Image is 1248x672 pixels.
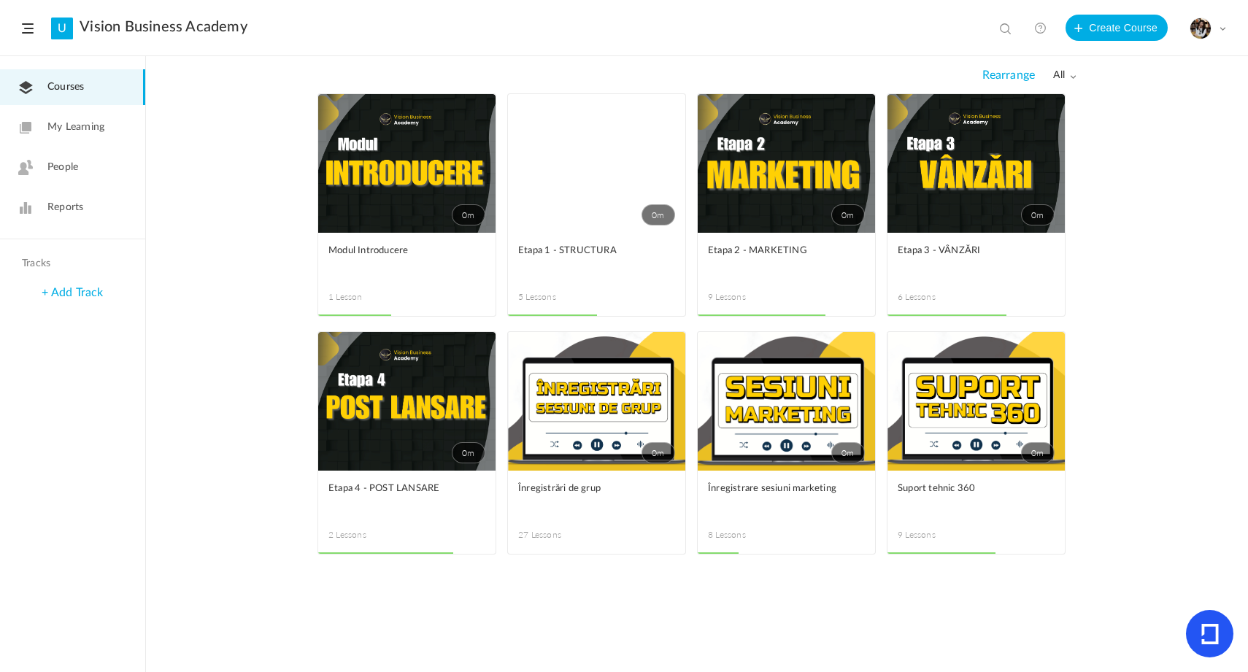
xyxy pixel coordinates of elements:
[47,80,84,95] span: Courses
[898,243,1033,259] span: Etapa 3 - VÂNZĂRI
[22,258,120,270] h4: Tracks
[898,528,977,541] span: 9 Lessons
[708,481,843,497] span: Înregistrare sesiuni marketing
[508,332,685,471] a: 0m
[452,204,485,225] span: 0m
[47,200,83,215] span: Reports
[887,94,1065,233] a: 0m
[80,18,247,36] a: Vision Business Academy
[328,290,407,304] span: 1 Lesson
[708,528,787,541] span: 8 Lessons
[47,120,104,135] span: My Learning
[328,243,485,276] a: Modul Introducere
[518,290,597,304] span: 5 Lessons
[328,481,463,497] span: Etapa 4 - POST LANSARE
[698,332,875,471] a: 0m
[1021,204,1055,225] span: 0m
[518,481,675,514] a: Înregistrări de grup
[42,287,103,298] a: + Add Track
[508,94,685,233] a: 0m
[898,481,1055,514] a: Suport tehnic 360
[642,204,675,225] span: 0m
[708,243,843,259] span: Etapa 2 - MARKETING
[982,69,1035,82] span: Rearrange
[318,332,496,471] a: 0m
[328,528,407,541] span: 2 Lessons
[51,18,73,39] a: U
[887,332,1065,471] a: 0m
[47,160,78,175] span: People
[518,528,597,541] span: 27 Lessons
[698,94,875,233] a: 0m
[831,442,865,463] span: 0m
[1053,69,1076,82] span: all
[328,481,485,514] a: Etapa 4 - POST LANSARE
[518,243,653,259] span: Etapa 1 - STRUCTURA
[642,442,675,463] span: 0m
[318,94,496,233] a: 0m
[898,481,1033,497] span: Suport tehnic 360
[518,243,675,276] a: Etapa 1 - STRUCTURA
[898,290,977,304] span: 6 Lessons
[1066,15,1168,41] button: Create Course
[1190,18,1211,39] img: tempimagehs7pti.png
[328,243,463,259] span: Modul Introducere
[898,243,1055,276] a: Etapa 3 - VÂNZĂRI
[831,204,865,225] span: 0m
[518,481,653,497] span: Înregistrări de grup
[452,442,485,463] span: 0m
[708,481,865,514] a: Înregistrare sesiuni marketing
[708,243,865,276] a: Etapa 2 - MARKETING
[708,290,787,304] span: 9 Lessons
[1021,442,1055,463] span: 0m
